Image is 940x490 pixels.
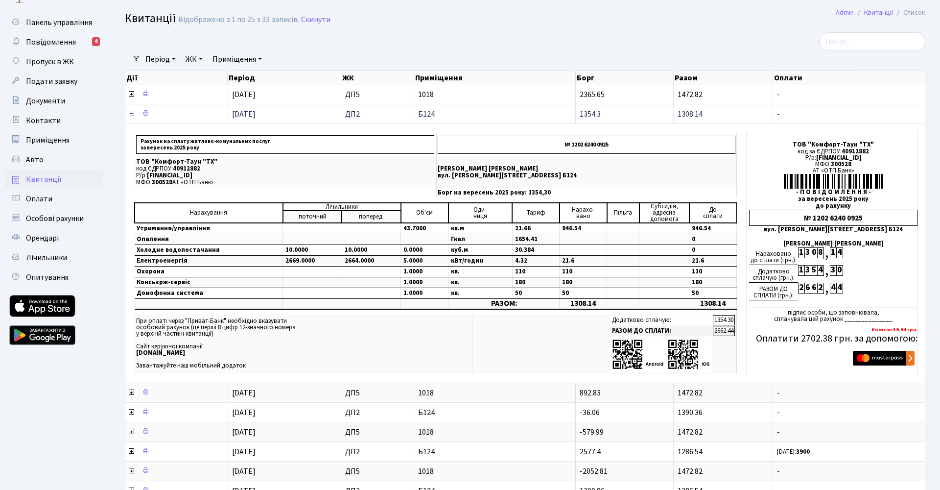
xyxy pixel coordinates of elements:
[418,91,571,98] span: 1018
[749,210,917,226] div: № 1202 6240 0925
[5,111,103,130] a: Контакти
[232,89,256,100] span: [DATE]
[610,315,712,325] td: Додатково сплачую:
[136,135,434,154] p: Рахунок на сплату житлово-комунальних послуг за вересень 2025 року
[512,288,560,299] td: 50
[798,247,804,258] div: 1
[678,466,703,477] span: 1472.82
[178,15,299,24] div: Відображено з 1 по 25 з 33 записів.
[560,223,607,234] td: 946.54
[401,277,448,288] td: 1.0000
[560,256,607,267] td: 21.6
[811,265,817,276] div: 5
[448,288,513,299] td: кв.
[749,161,917,168] div: МФО:
[448,256,513,267] td: кВт/годин
[580,446,601,457] span: 2577.4
[301,15,330,24] a: Скинути
[26,17,92,28] span: Панель управління
[580,407,600,418] span: -36.06
[580,109,601,120] span: 1354.3
[749,142,917,148] div: ТОВ "Комфорт-Таун "ТХ"
[639,203,689,223] td: Субсидія, адресна допомога
[777,467,921,475] span: -
[804,283,811,294] div: 6
[560,288,607,299] td: 50
[345,110,410,118] span: ДП2
[749,283,798,300] div: РАЗОМ ДО СПЛАТИ (грн.):
[823,265,830,276] div: ,
[26,272,69,283] span: Опитування
[749,196,917,202] div: за вересень 2025 року
[26,213,84,224] span: Особові рахунки
[232,466,256,477] span: [DATE]
[689,299,737,309] td: 1308.14
[817,247,823,258] div: 8
[232,427,256,438] span: [DATE]
[5,52,103,72] a: Пропуск в ЖК
[678,446,703,457] span: 1286.54
[607,203,639,223] td: Пільга
[749,189,917,196] div: - П О В І Д О М Л Е Н Н Я -
[232,109,256,120] span: [DATE]
[749,265,798,283] div: Додатково сплачую (грн.):
[749,308,917,322] div: підпис особи, що заповнювала, сплачувала цей рахунок ______________
[448,267,513,277] td: кв.
[141,51,180,68] a: Період
[152,178,172,187] span: 300528
[749,155,917,161] div: Р/р:
[512,256,560,267] td: 4.32
[811,247,817,258] div: 0
[512,277,560,288] td: 180
[232,446,256,457] span: [DATE]
[448,234,513,245] td: Гкал
[816,153,862,162] span: [FINANCIAL_ID]
[836,247,843,258] div: 4
[26,194,52,204] span: Оплати
[26,56,74,67] span: Пропуск в ЖК
[418,389,571,397] span: 1018
[418,467,571,475] span: 1018
[26,115,61,126] span: Контакти
[749,226,917,233] div: вул. [PERSON_NAME][STREET_ADDRESS] Б124
[5,268,103,287] a: Опитування
[448,277,513,288] td: кв.
[804,265,811,276] div: 3
[830,247,836,258] div: 1
[26,233,59,244] span: Орендарі
[830,283,836,294] div: 4
[5,248,103,268] a: Лічильники
[135,223,283,234] td: Утримання/управління
[819,32,925,51] input: Пошук...
[713,326,735,336] td: 2662.44
[125,10,176,27] span: Квитанції
[26,76,77,87] span: Подати заявку
[777,91,921,98] span: -
[842,147,869,156] span: 40912882
[418,448,571,456] span: Б124
[5,170,103,189] a: Квитанції
[678,407,703,418] span: 1390.36
[232,388,256,398] span: [DATE]
[749,333,917,344] h5: Оплатити 2702.38 грн. за допомогою:
[5,150,103,170] a: Авто
[182,51,207,68] a: ЖК
[796,447,810,456] b: 3900
[135,277,283,288] td: Консьєрж-сервіс
[580,388,601,398] span: 892.83
[689,277,737,288] td: 180
[342,211,400,223] td: поперед.
[5,228,103,248] a: Орендарі
[749,241,917,247] div: [PERSON_NAME] [PERSON_NAME]
[209,51,266,68] a: Приміщення
[5,13,103,32] a: Панель управління
[401,288,448,299] td: 1.0000
[689,223,737,234] td: 946.54
[678,89,703,100] span: 1472.82
[448,245,513,256] td: куб.м
[871,326,917,333] b: Комісія: 39.94 грн.
[345,91,410,98] span: ДП5
[512,223,560,234] td: 21.66
[147,171,192,180] span: [FINANCIAL_ID]
[283,211,342,223] td: поточний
